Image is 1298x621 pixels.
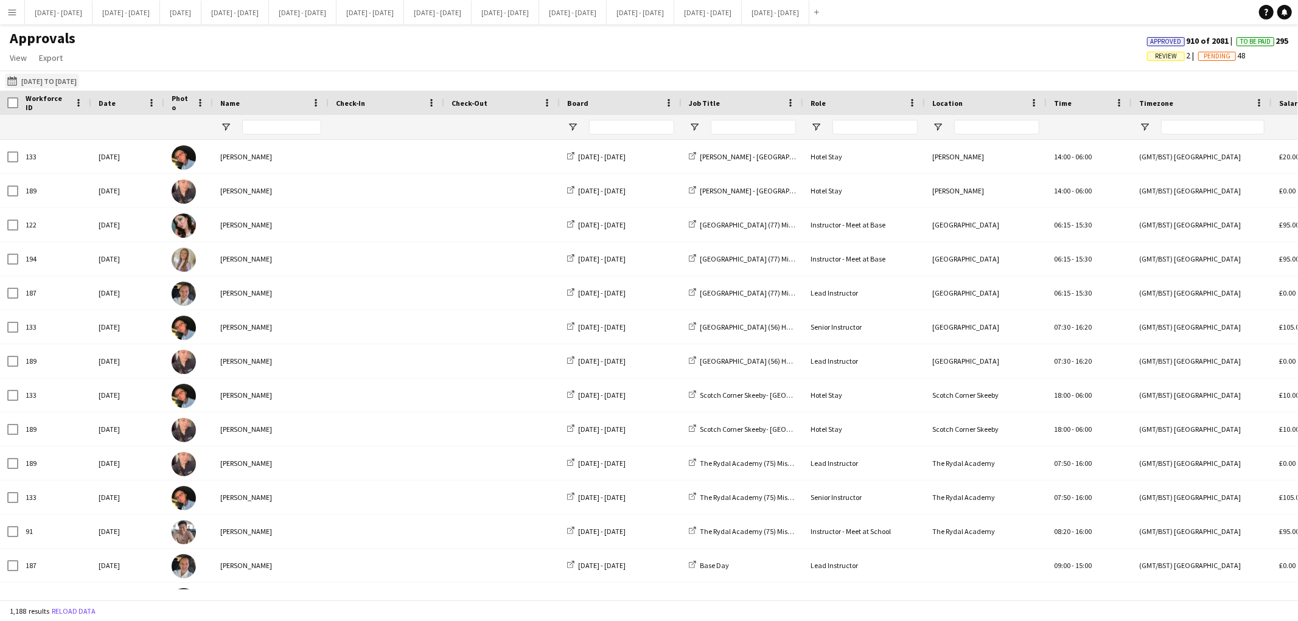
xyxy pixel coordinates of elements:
span: [PERSON_NAME] - [GEOGRAPHIC_DATA] [700,186,823,195]
span: [DATE] - [DATE] [578,220,626,229]
span: [GEOGRAPHIC_DATA] (56) Hub & Catapults [700,322,831,331]
span: [DATE] - [DATE] [578,288,626,297]
span: £0.00 [1279,186,1296,195]
span: 16:20 [1075,356,1092,366]
span: Pending [1204,52,1230,60]
div: Hotel Stay [803,583,925,616]
span: - [1072,220,1074,229]
span: - [1072,356,1074,366]
span: Location [932,99,963,108]
button: [DATE] - [DATE] [742,1,809,24]
div: (GMT/BST) [GEOGRAPHIC_DATA] [1132,378,1272,412]
div: [DATE] [91,480,164,514]
div: [PERSON_NAME] [213,208,329,241]
div: Instructor - Meet at Base [803,208,925,241]
div: [DATE] [91,208,164,241]
a: [PERSON_NAME] - [GEOGRAPHIC_DATA] [689,186,823,195]
span: 910 of 2081 [1147,35,1237,46]
a: Base Day [689,561,729,570]
span: [DATE] - [DATE] [578,254,626,263]
span: 48 [1198,50,1246,61]
img: Ellie-Marie Mankelow [172,350,196,374]
span: 16:00 [1075,527,1092,536]
button: [DATE] - [DATE] [201,1,269,24]
span: The Rydal Academy (75) Mission Possible [700,459,826,468]
span: Check-In [336,99,365,108]
a: [GEOGRAPHIC_DATA] (56) Hub & Catapults [689,356,831,366]
span: 18:00 [1054,390,1070,400]
div: 133 [18,140,91,173]
div: Lead Instructor [803,549,925,582]
a: Export [34,50,68,66]
div: [GEOGRAPHIC_DATA] [925,242,1047,276]
div: 91 [18,515,91,548]
div: Hotel Stay [803,174,925,207]
button: [DATE] - [DATE] [25,1,92,24]
div: [PERSON_NAME] [213,242,329,276]
span: Review [1155,52,1177,60]
div: [PERSON_NAME] [213,549,329,582]
div: 122 [18,208,91,241]
span: [DATE] - [DATE] [578,493,626,502]
div: [PERSON_NAME] [213,344,329,378]
input: Name Filter Input [242,120,321,134]
div: (GMT/BST) [GEOGRAPHIC_DATA] [1132,446,1272,480]
span: - [1072,390,1074,400]
a: [DATE] - [DATE] [567,493,626,502]
span: Date [99,99,116,108]
button: [DATE] - [DATE] [337,1,404,24]
div: 189 [18,344,91,378]
div: [DATE] [91,378,164,412]
span: - [1072,425,1074,434]
span: £0.00 [1279,288,1296,297]
a: [DATE] - [DATE] [567,152,626,161]
input: Location Filter Input [954,120,1039,134]
span: - [1072,561,1074,570]
div: (GMT/BST) [GEOGRAPHIC_DATA] [1132,412,1272,446]
span: [DATE] - [DATE] [578,356,626,366]
div: 189 [18,446,91,480]
div: [DATE] [91,140,164,173]
span: 06:00 [1075,425,1092,434]
div: [PERSON_NAME] [213,276,329,310]
input: Role Filter Input [832,120,918,134]
span: [DATE] - [DATE] [578,152,626,161]
span: 14:00 [1054,186,1070,195]
div: Hotel Stay [803,412,925,446]
div: Senior Instructor [803,480,925,514]
div: Hotel Stay [803,378,925,412]
div: 133 [18,310,91,344]
img: Eloise Cook [172,384,196,408]
a: The Rydal Academy (75) Mission Possible [689,493,826,502]
a: [DATE] - [DATE] [567,322,626,331]
button: Open Filter Menu [689,122,700,133]
div: [DATE] [91,242,164,276]
span: [GEOGRAPHIC_DATA] (77) Mission Possible [700,220,830,229]
div: The Rydal Academy [925,515,1047,548]
span: 295 [1237,35,1288,46]
div: (GMT/BST) [GEOGRAPHIC_DATA] [1132,344,1272,378]
div: [PERSON_NAME] [213,446,329,480]
span: 08:20 [1054,527,1070,536]
a: [GEOGRAPHIC_DATA] (77) Mission Possible [689,288,830,297]
img: Eloise Cook [172,316,196,340]
img: Mallie Bates [172,248,196,272]
img: Ellie-Marie Mankelow [172,179,196,204]
span: The Rydal Academy (75) Mission Possible [700,527,826,536]
div: 122 [18,583,91,616]
span: Job Title [689,99,720,108]
a: [DATE] - [DATE] [567,390,626,400]
div: Scotch Corner Skeeby [925,378,1047,412]
button: [DATE] - [DATE] [404,1,472,24]
span: [DATE] - [DATE] [578,561,626,570]
div: [DATE] [91,276,164,310]
span: [DATE] - [DATE] [578,390,626,400]
img: Eloise Cook [172,145,196,170]
span: 15:30 [1075,254,1092,263]
span: [DATE] - [DATE] [578,425,626,434]
a: [GEOGRAPHIC_DATA] (77) Mission Possible [689,220,830,229]
a: [DATE] - [DATE] [567,561,626,570]
a: [DATE] - [DATE] [567,254,626,263]
span: - [1072,322,1074,331]
span: 16:00 [1075,493,1092,502]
